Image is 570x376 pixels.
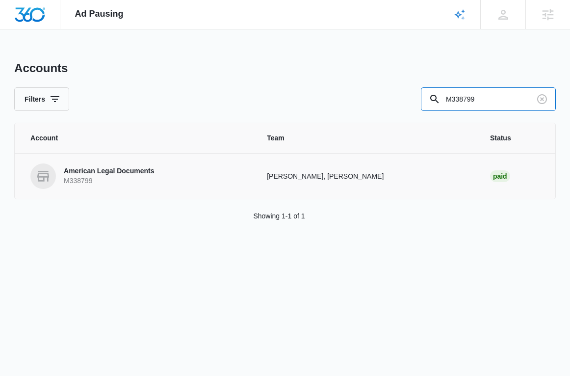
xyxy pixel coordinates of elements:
span: Account [30,133,243,143]
button: Clear [534,91,550,107]
h1: Accounts [14,61,68,76]
p: Showing 1-1 of 1 [253,211,305,221]
span: Ad Pausing [75,9,124,19]
p: American Legal Documents [64,166,154,176]
div: Paid [490,170,510,182]
span: Status [490,133,540,143]
p: M338799 [64,176,154,186]
span: Team [267,133,466,143]
input: Search By Account Number [421,87,556,111]
button: Filters [14,87,69,111]
p: [PERSON_NAME], [PERSON_NAME] [267,171,466,182]
a: American Legal DocumentsM338799 [30,163,243,189]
